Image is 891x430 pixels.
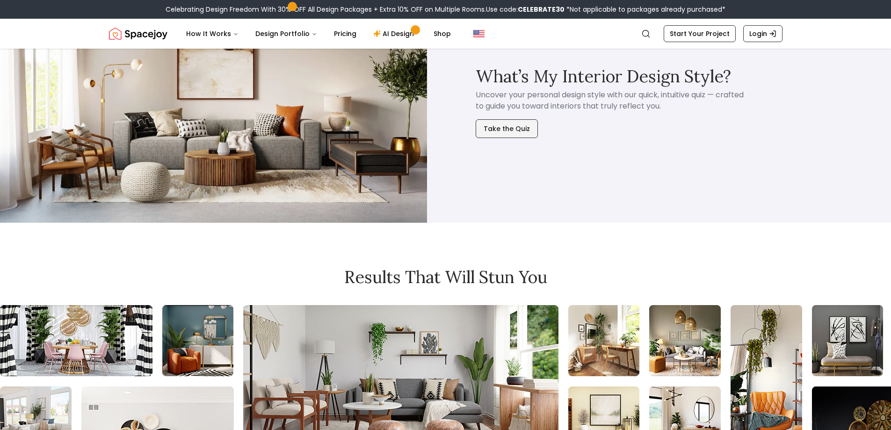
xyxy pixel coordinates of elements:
a: Take the Quiz [476,112,538,138]
img: Spacejoy Logo [109,24,167,43]
h2: Results that will stun you [109,268,782,286]
button: Design Portfolio [248,24,325,43]
a: Spacejoy [109,24,167,43]
a: Start Your Project [664,25,736,42]
img: United States [473,28,485,39]
button: How It Works [179,24,246,43]
div: Celebrating Design Freedom With 30% OFF All Design Packages + Extra 10% OFF on Multiple Rooms. [166,5,725,14]
a: Login [743,25,782,42]
p: Uncover your personal design style with our quick, intuitive quiz — crafted to guide you toward i... [476,89,745,112]
span: *Not applicable to packages already purchased* [565,5,725,14]
span: Use code: [486,5,565,14]
a: Pricing [326,24,364,43]
b: CELEBRATE30 [518,5,565,14]
a: Shop [426,24,458,43]
h3: What’s My Interior Design Style? [476,67,731,86]
button: Take the Quiz [476,119,538,138]
a: AI Design [366,24,424,43]
nav: Global [109,19,782,49]
nav: Main [179,24,458,43]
